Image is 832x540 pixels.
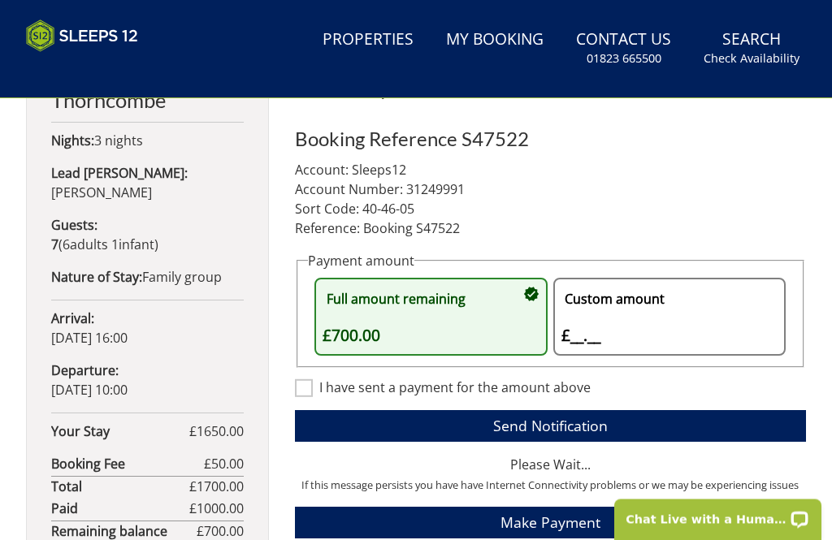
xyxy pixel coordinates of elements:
[189,422,244,442] span: £
[51,477,189,497] strong: Total
[500,513,600,533] span: Make Payment
[295,411,806,443] button: Send Notification
[51,132,94,150] strong: Nights:
[189,499,244,519] span: £
[493,417,608,436] span: Send Notification
[301,478,799,493] small: If this message persists you have have Internet Connectivity problems or we may be experiencing i...
[18,62,188,76] iframe: Customer reviews powered by Trustpilot
[51,422,189,442] strong: Your Stay
[51,236,158,254] span: ( )
[51,236,58,254] strong: 7
[189,477,244,497] span: £
[440,22,550,58] a: My Booking
[51,89,244,112] h2: Thorncombe
[51,310,94,328] strong: Arrival:
[204,455,244,474] span: £
[316,22,420,58] a: Properties
[51,309,244,348] p: [DATE] 16:00
[51,361,244,400] p: [DATE] 10:00
[319,381,806,399] label: I have sent a payment for the amount above
[295,79,806,100] h3: Offline Payment Instructions:
[63,236,108,254] span: adult
[51,165,188,183] strong: Lead [PERSON_NAME]:
[197,423,244,441] span: 1650.00
[26,19,138,52] img: Sleeps 12
[51,499,189,519] strong: Paid
[51,268,244,287] p: Family group
[295,161,806,239] p: Account: Sleeps12 Account Number: 31249991 Sort Code: 40-46-05 Reference: Booking S47522
[51,362,119,380] strong: Departure:
[295,508,806,539] button: Make Payment
[108,236,154,254] span: infant
[51,455,204,474] strong: Booking Fee
[295,129,806,150] h3: Booking Reference S47522
[102,236,108,254] span: s
[51,269,142,287] strong: Nature of Stay:
[63,236,70,254] span: 6
[553,279,786,356] button: Custom amount £__.__
[197,500,244,518] span: 1000.00
[587,50,661,67] small: 01823 665500
[51,132,244,151] p: 3 nights
[111,236,119,254] span: 1
[197,478,244,496] span: 1700.00
[308,252,414,271] legend: Payment amount
[570,22,678,75] a: Contact Us01823 665500
[314,279,548,356] button: Full amount remaining £700.00
[704,50,799,67] small: Check Availability
[51,217,97,235] strong: Guests:
[211,456,244,473] span: 50.00
[604,489,832,540] iframe: LiveChat chat widget
[697,22,806,75] a: SearchCheck Availability
[51,184,152,202] span: [PERSON_NAME]
[295,456,806,495] p: Please Wait...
